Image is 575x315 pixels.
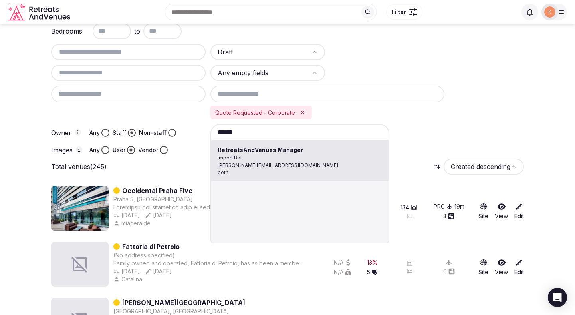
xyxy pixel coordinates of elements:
[8,3,72,21] svg: Retreats and Venues company logo
[218,146,303,153] strong: RetreatsAndVenues Manager
[386,4,422,20] button: Filter
[218,155,382,161] div: Import Bot
[548,288,567,307] div: Open Intercom Messenger
[218,169,382,176] span: both
[544,6,555,18] img: katsabado
[391,8,406,16] span: Filter
[218,162,382,169] span: [PERSON_NAME][EMAIL_ADDRESS][DOMAIN_NAME]
[8,3,72,21] a: Visit the homepage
